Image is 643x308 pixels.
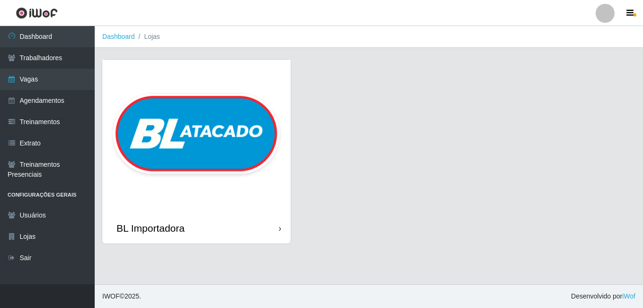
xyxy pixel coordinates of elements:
span: © 2025 . [102,291,141,301]
li: Lojas [135,32,160,42]
span: Desenvolvido por [571,291,635,301]
span: IWOF [102,292,120,300]
nav: breadcrumb [95,26,643,48]
img: cardImg [102,60,291,213]
a: iWof [622,292,635,300]
div: BL Importadora [116,222,185,234]
img: CoreUI Logo [16,7,58,19]
a: BL Importadora [102,60,291,244]
a: Dashboard [102,33,135,40]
